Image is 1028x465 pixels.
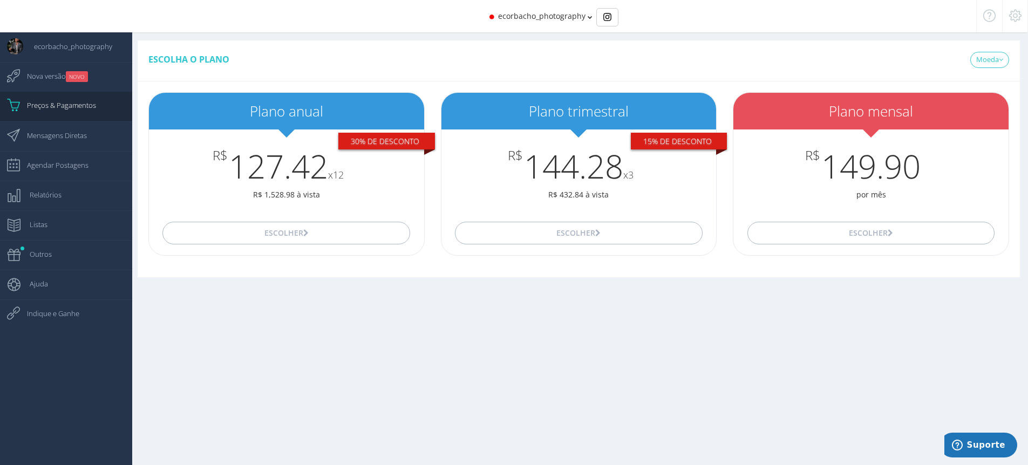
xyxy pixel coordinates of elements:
button: Escolher [747,222,995,244]
div: 30% De desconto [338,133,435,150]
span: Agendar Postagens [16,152,88,179]
small: x3 [623,168,634,181]
span: R$ [213,148,228,162]
h2: Plano trimestral [441,104,717,119]
button: Escolher [455,222,703,244]
small: x12 [328,168,344,181]
p: R$ 1,528.98 à vista [149,189,424,200]
span: Ajuda [19,270,48,297]
p: por mês [733,189,1009,200]
a: Moeda [970,52,1009,68]
span: ecorbacho_photography [23,33,112,60]
span: ecorbacho_photography [498,11,586,21]
span: Preços & Pagamentos [16,92,96,119]
span: Outros [19,241,52,268]
span: R$ [508,148,523,162]
button: Escolher [162,222,410,244]
div: Basic example [596,8,618,26]
h2: Plano mensal [733,104,1009,119]
span: Nova versão [16,63,88,90]
p: R$ 432.84 à vista [441,189,717,200]
span: R$ [805,148,820,162]
span: Escolha o plano [148,53,229,65]
span: Mensagens Diretas [16,122,87,149]
img: Instagram_simple_icon.svg [603,13,611,21]
h3: 149.90 [733,148,1009,184]
img: User Image [7,38,23,54]
div: 15% De desconto [631,133,727,150]
h3: 127.42 [149,148,424,184]
iframe: Abre um widget para que você possa encontrar mais informações [944,433,1017,460]
small: NOVO [66,71,88,82]
h3: 144.28 [441,148,717,184]
h2: Plano anual [149,104,424,119]
span: Relatórios [19,181,62,208]
span: Indique e Ganhe [16,300,79,327]
span: Listas [19,211,47,238]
